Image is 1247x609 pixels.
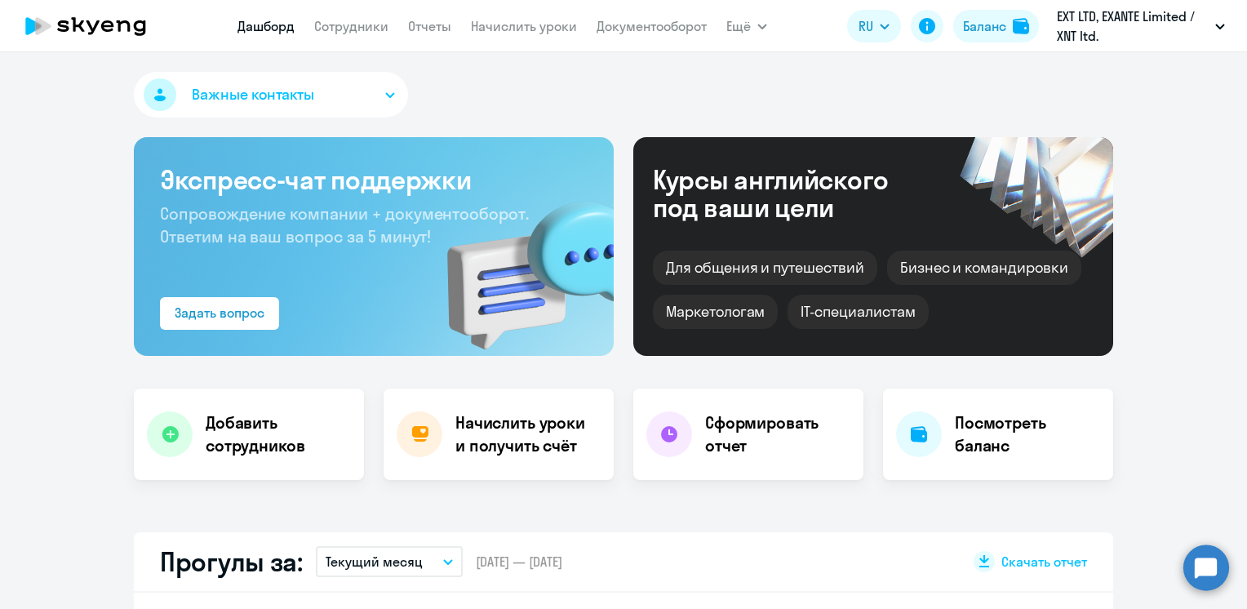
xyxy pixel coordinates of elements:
[859,16,873,36] span: RU
[476,553,562,571] span: [DATE] — [DATE]
[455,411,597,457] h4: Начислить уроки и получить счёт
[175,303,264,322] div: Задать вопрос
[953,10,1039,42] button: Балансbalance
[160,545,303,578] h2: Прогулы за:
[597,18,707,34] a: Документооборот
[316,546,463,577] button: Текущий месяц
[726,10,767,42] button: Ещё
[237,18,295,34] a: Дашборд
[326,552,423,571] p: Текущий месяц
[206,411,351,457] h4: Добавить сотрудников
[653,295,778,329] div: Маркетологам
[134,72,408,118] button: Важные контакты
[963,16,1006,36] div: Баланс
[653,251,877,285] div: Для общения и путешествий
[705,411,850,457] h4: Сформировать отчет
[653,166,932,221] div: Курсы английского под ваши цели
[955,411,1100,457] h4: Посмотреть баланс
[424,172,614,356] img: bg-img
[887,251,1081,285] div: Бизнес и командировки
[847,10,901,42] button: RU
[314,18,388,34] a: Сотрудники
[160,163,588,196] h3: Экспресс-чат поддержки
[192,84,314,105] span: Важные контакты
[788,295,928,329] div: IT-специалистам
[471,18,577,34] a: Начислить уроки
[1049,7,1233,46] button: EXT LTD, ‎EXANTE Limited / XNT ltd.
[1057,7,1209,46] p: EXT LTD, ‎EXANTE Limited / XNT ltd.
[408,18,451,34] a: Отчеты
[1001,553,1087,571] span: Скачать отчет
[160,203,529,247] span: Сопровождение компании + документооборот. Ответим на ваш вопрос за 5 минут!
[726,16,751,36] span: Ещё
[1013,18,1029,34] img: balance
[160,297,279,330] button: Задать вопрос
